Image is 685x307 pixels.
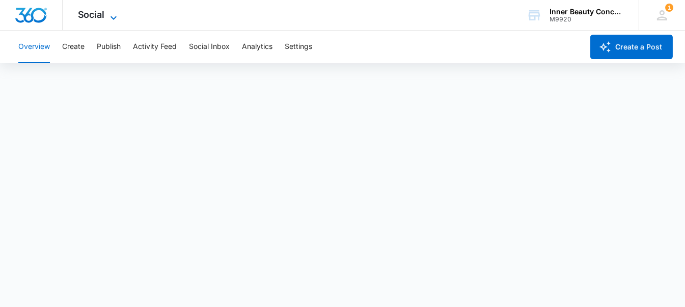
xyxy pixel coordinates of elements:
button: Settings [285,31,312,63]
button: Create a Post [590,35,673,59]
div: account name [550,8,624,16]
button: Activity Feed [133,31,177,63]
div: account id [550,16,624,23]
button: Publish [97,31,121,63]
span: 1 [665,4,673,12]
button: Overview [18,31,50,63]
button: Analytics [242,31,272,63]
span: Social [78,9,105,20]
div: notifications count [665,4,673,12]
button: Create [62,31,85,63]
button: Social Inbox [189,31,230,63]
